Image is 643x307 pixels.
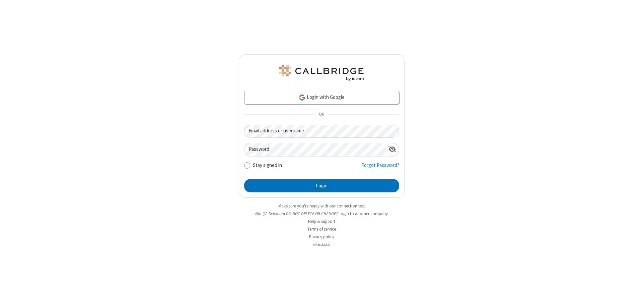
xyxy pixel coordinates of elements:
img: QA Selenium DO NOT DELETE OR CHANGE [278,65,365,81]
iframe: Chat [626,290,638,302]
a: Terms of service [307,226,336,232]
li: Not QA Selenium DO NOT DELETE OR CHANGE? [239,210,405,217]
a: Privacy policy [309,234,334,240]
label: Stay signed in [253,162,282,169]
input: Password [244,143,386,156]
a: Help & support [308,219,335,224]
a: Forgot Password? [361,162,399,174]
img: google-icon.png [298,94,306,101]
button: Login to another company [339,210,388,217]
button: Login [244,179,399,192]
span: OR [316,110,327,119]
div: Show password [386,143,399,156]
a: Login with Google [244,91,399,104]
a: Make sure you're ready with our connection test [278,203,365,209]
input: Email address or username [244,125,399,138]
li: v2.6.353.0 [239,241,405,248]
